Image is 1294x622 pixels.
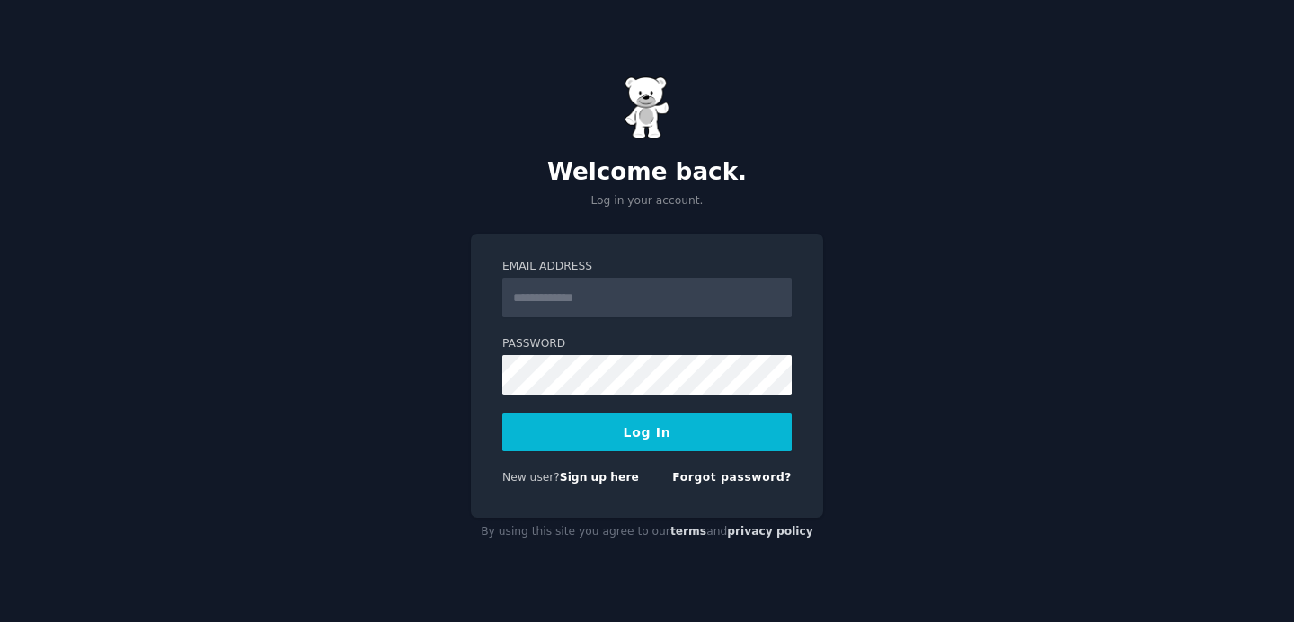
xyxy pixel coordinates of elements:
[471,193,823,209] p: Log in your account.
[471,518,823,546] div: By using this site you agree to our and
[502,471,560,484] span: New user?
[672,471,792,484] a: Forgot password?
[727,525,813,538] a: privacy policy
[471,158,823,187] h2: Welcome back.
[625,76,669,139] img: Gummy Bear
[502,336,792,352] label: Password
[670,525,706,538] a: terms
[502,259,792,275] label: Email Address
[560,471,639,484] a: Sign up here
[502,413,792,451] button: Log In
